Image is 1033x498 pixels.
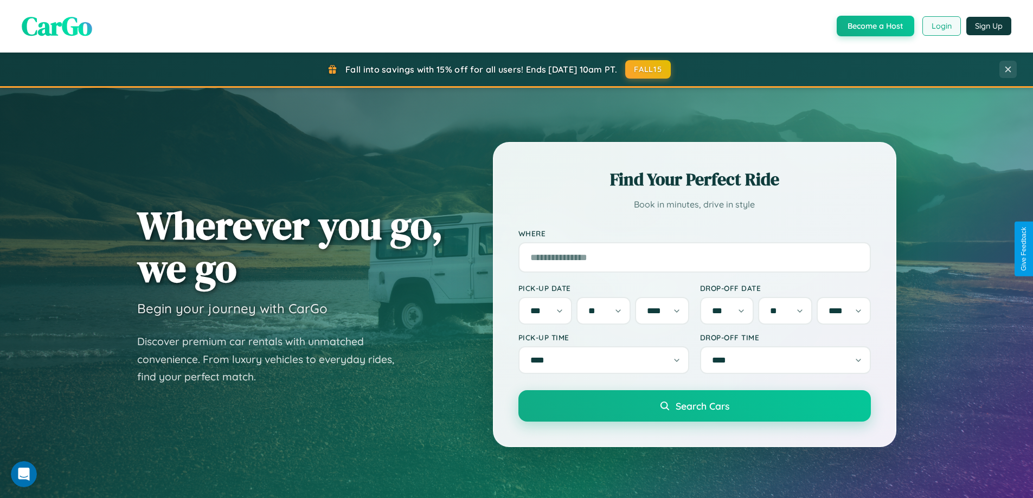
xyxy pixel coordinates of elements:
iframe: Intercom live chat [11,461,37,487]
p: Discover premium car rentals with unmatched convenience. From luxury vehicles to everyday rides, ... [137,333,408,386]
label: Pick-up Date [518,283,689,293]
label: Drop-off Time [700,333,871,342]
p: Book in minutes, drive in style [518,197,871,212]
label: Drop-off Date [700,283,871,293]
span: Search Cars [676,400,729,412]
h1: Wherever you go, we go [137,204,443,289]
button: FALL15 [625,60,671,79]
span: Fall into savings with 15% off for all users! Ends [DATE] 10am PT. [345,64,617,75]
label: Where [518,229,871,238]
button: Search Cars [518,390,871,422]
div: Give Feedback [1020,227,1028,271]
label: Pick-up Time [518,333,689,342]
button: Sign Up [966,17,1011,35]
span: CarGo [22,8,92,44]
button: Become a Host [837,16,914,36]
h2: Find Your Perfect Ride [518,167,871,191]
h3: Begin your journey with CarGo [137,300,328,316]
button: Login [922,16,961,36]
